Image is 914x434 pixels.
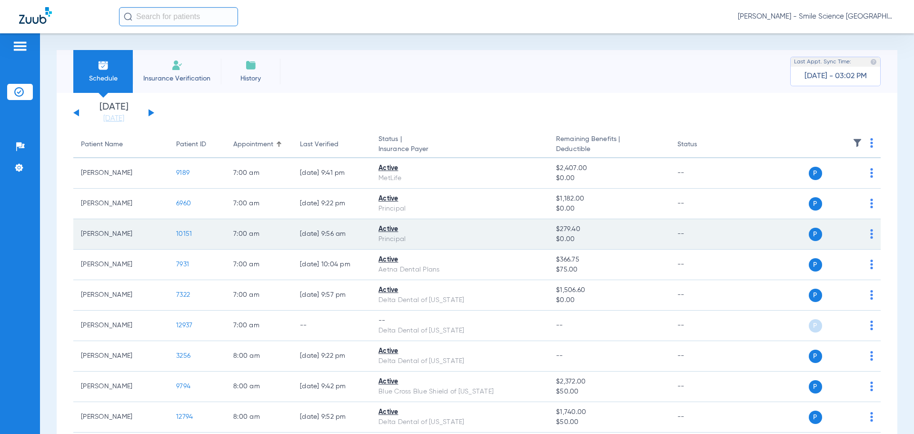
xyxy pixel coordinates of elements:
span: P [809,167,822,180]
td: -- [670,158,734,189]
span: $75.00 [556,265,662,275]
td: [PERSON_NAME] [73,372,169,402]
td: -- [670,280,734,311]
span: $0.00 [556,173,662,183]
td: 8:00 AM [226,341,292,372]
span: P [809,258,822,272]
div: Active [378,224,541,234]
div: Delta Dental of [US_STATE] [378,295,541,305]
span: P [809,319,822,333]
span: Insurance Payer [378,144,541,154]
span: 9189 [176,170,189,176]
div: Delta Dental of [US_STATE] [378,417,541,427]
img: group-dot-blue.svg [870,351,873,361]
td: [DATE] 9:41 PM [292,158,371,189]
img: Schedule [98,60,109,71]
td: [PERSON_NAME] [73,219,169,250]
td: [PERSON_NAME] [73,250,169,280]
span: -- [556,322,563,329]
div: Patient Name [81,140,123,150]
td: [PERSON_NAME] [73,341,169,372]
td: -- [670,250,734,280]
img: last sync help info [870,59,877,65]
div: Active [378,346,541,356]
span: 7322 [176,292,190,298]
div: Delta Dental of [US_STATE] [378,356,541,366]
span: $50.00 [556,387,662,397]
td: [PERSON_NAME] [73,280,169,311]
span: $279.40 [556,224,662,234]
td: -- [670,402,734,433]
td: 7:00 AM [226,250,292,280]
td: [PERSON_NAME] [73,311,169,341]
th: Status [670,131,734,158]
td: -- [292,311,371,341]
span: $1,182.00 [556,194,662,204]
span: Insurance Verification [140,74,214,83]
a: [DATE] [85,114,142,123]
td: [DATE] 9:52 PM [292,402,371,433]
input: Search for patients [119,7,238,26]
span: $0.00 [556,295,662,305]
img: group-dot-blue.svg [870,321,873,330]
div: Active [378,407,541,417]
span: $1,740.00 [556,407,662,417]
span: [DATE] - 03:02 PM [805,71,867,81]
th: Status | [371,131,548,158]
span: $1,506.60 [556,285,662,295]
span: 6960 [176,200,191,207]
td: [DATE] 9:22 PM [292,341,371,372]
div: Appointment [233,140,285,150]
img: group-dot-blue.svg [870,260,873,269]
li: [DATE] [85,102,142,123]
div: Last Verified [300,140,338,150]
td: [PERSON_NAME] [73,402,169,433]
span: 3256 [176,353,190,359]
img: group-dot-blue.svg [870,229,873,239]
div: -- [378,316,541,326]
div: Patient ID [176,140,218,150]
td: 8:00 AM [226,372,292,402]
td: [DATE] 9:22 PM [292,189,371,219]
div: Blue Cross Blue Shield of [US_STATE] [378,387,541,397]
span: P [809,380,822,394]
div: Last Verified [300,140,363,150]
td: 7:00 AM [226,280,292,311]
img: filter.svg [853,138,862,148]
span: P [809,228,822,241]
span: -- [556,353,563,359]
div: Appointment [233,140,273,150]
span: $50.00 [556,417,662,427]
div: Patient ID [176,140,206,150]
td: 7:00 AM [226,311,292,341]
td: [DATE] 9:57 PM [292,280,371,311]
span: P [809,197,822,211]
img: Manual Insurance Verification [171,60,183,71]
span: $2,407.00 [556,163,662,173]
span: 7931 [176,261,189,268]
span: Last Appt. Sync Time: [794,57,851,67]
img: Search Icon [124,12,132,21]
div: Active [378,163,541,173]
div: Patient Name [81,140,161,150]
td: -- [670,311,734,341]
td: [DATE] 9:42 PM [292,372,371,402]
td: 7:00 AM [226,158,292,189]
div: Delta Dental of [US_STATE] [378,326,541,336]
div: Chat Widget [866,388,914,434]
td: -- [670,219,734,250]
td: 7:00 AM [226,219,292,250]
span: 10151 [176,231,192,237]
span: $0.00 [556,234,662,244]
span: 12794 [176,414,193,420]
img: group-dot-blue.svg [870,138,873,148]
span: $366.75 [556,255,662,265]
span: $0.00 [556,204,662,214]
td: -- [670,189,734,219]
td: -- [670,372,734,402]
div: Aetna Dental Plans [378,265,541,275]
img: Zuub Logo [19,7,52,24]
div: Active [378,194,541,204]
div: MetLife [378,173,541,183]
span: $2,372.00 [556,377,662,387]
